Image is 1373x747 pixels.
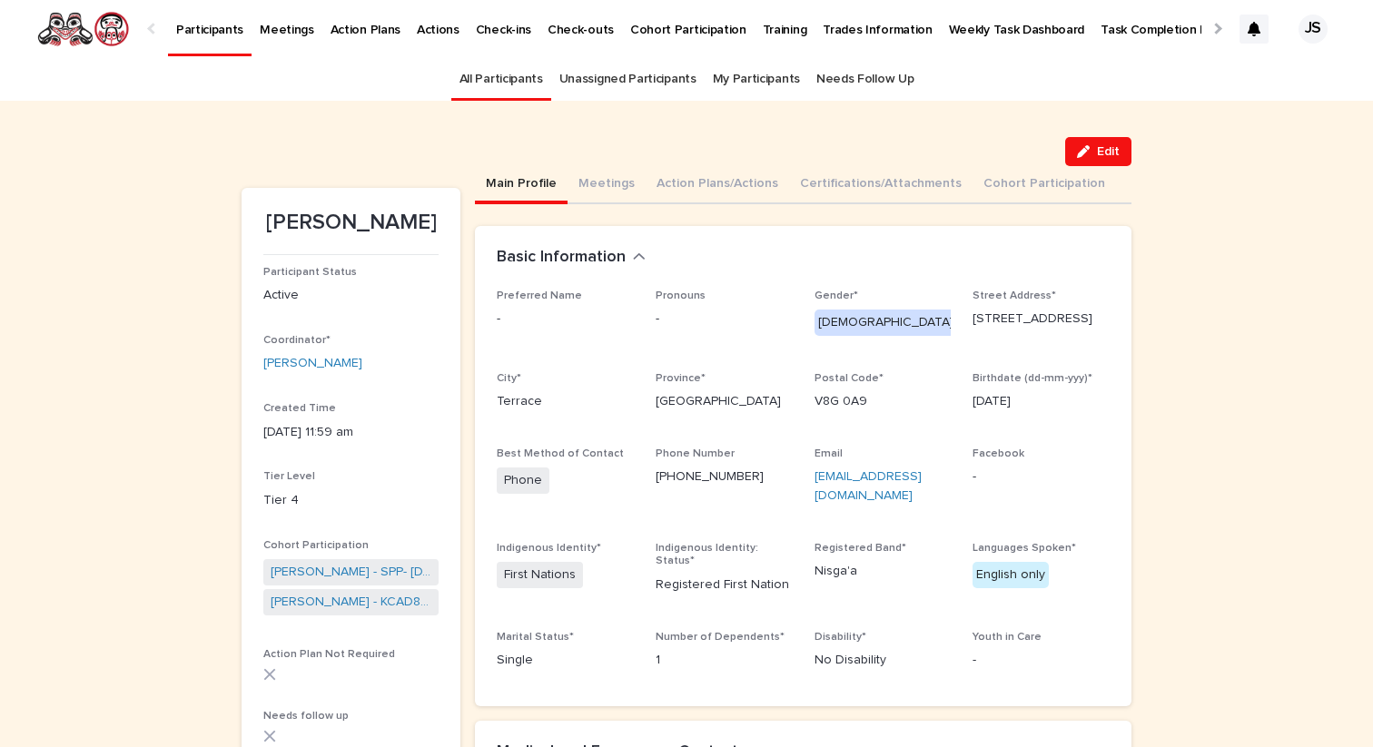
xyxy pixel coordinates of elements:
[815,651,952,670] p: No Disability
[263,267,357,278] span: Participant Status
[497,562,583,588] span: First Nations
[656,373,706,384] span: Province*
[815,310,957,336] div: [DEMOGRAPHIC_DATA]
[559,58,696,101] a: Unassigned Participants
[497,290,582,301] span: Preferred Name
[263,354,362,373] a: [PERSON_NAME]
[497,310,634,329] p: -
[263,403,336,414] span: Created Time
[973,373,1092,384] span: Birthdate (dd-mm-yyy)*
[656,651,793,670] p: 1
[789,166,973,204] button: Certifications/Attachments
[271,593,431,612] a: [PERSON_NAME] - KCAD8- [DATE]
[263,210,439,236] p: [PERSON_NAME]
[497,467,549,494] span: Phone
[973,448,1024,459] span: Facebook
[656,290,706,301] span: Pronouns
[263,491,439,510] p: Tier 4
[263,286,439,305] p: Active
[263,423,439,442] p: [DATE] 11:59 am
[815,632,866,643] span: Disability*
[475,166,568,204] button: Main Profile
[815,448,843,459] span: Email
[973,562,1049,588] div: English only
[656,392,793,411] p: [GEOGRAPHIC_DATA]
[263,471,315,482] span: Tier Level
[815,373,884,384] span: Postal Code*
[1299,15,1328,44] div: JS
[646,166,789,204] button: Action Plans/Actions
[497,632,574,643] span: Marital Status*
[815,543,906,554] span: Registered Band*
[973,166,1116,204] button: Cohort Participation
[36,11,130,47] img: rNyI97lYS1uoOg9yXW8k
[815,470,922,502] a: [EMAIL_ADDRESS][DOMAIN_NAME]
[263,649,395,660] span: Action Plan Not Required
[656,470,764,483] a: [PHONE_NUMBER]
[973,392,1110,411] p: [DATE]
[973,632,1042,643] span: Youth in Care
[263,540,369,551] span: Cohort Participation
[973,290,1056,301] span: Street Address*
[973,310,1110,329] p: [STREET_ADDRESS]
[815,290,858,301] span: Gender*
[497,448,624,459] span: Best Method of Contact
[656,448,735,459] span: Phone Number
[815,562,952,581] p: Nisga'a
[568,166,646,204] button: Meetings
[973,651,1110,670] p: -
[497,543,601,554] span: Indigenous Identity*
[459,58,543,101] a: All Participants
[816,58,914,101] a: Needs Follow Up
[497,248,626,268] h2: Basic Information
[656,632,785,643] span: Number of Dependents*
[1097,145,1120,158] span: Edit
[713,58,800,101] a: My Participants
[656,543,758,566] span: Indigenous Identity: Status*
[973,467,1110,487] p: -
[271,563,431,582] a: [PERSON_NAME] - SPP- [DATE]
[497,392,634,411] p: Terrace
[656,575,793,595] p: Registered First Nation
[973,543,1076,554] span: Languages Spoken*
[263,711,349,722] span: Needs follow up
[815,392,952,411] p: V8G 0A9
[497,373,521,384] span: City*
[656,310,793,329] p: -
[497,651,634,670] p: Single
[1065,137,1131,166] button: Edit
[263,335,331,346] span: Coordinator*
[497,248,646,268] button: Basic Information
